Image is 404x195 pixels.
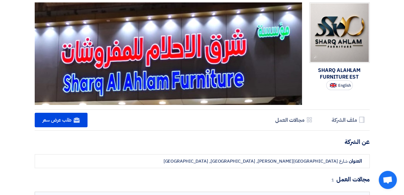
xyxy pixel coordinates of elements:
[35,175,370,183] h4: مجالات العمل
[326,80,353,90] button: English
[348,158,362,165] strong: العنوان
[275,116,304,123] h5: مجالات العمل
[6,2,302,110] img: Cover Test
[163,158,347,165] div: شارع [GEOGRAPHIC_DATA][PERSON_NAME], [GEOGRAPHIC_DATA], [GEOGRAPHIC_DATA]
[330,83,336,88] img: en-US.png
[379,171,397,189] a: دردشة مفتوحة
[43,116,72,124] span: طلب عرض سعر
[309,67,370,80] div: SHARQ ALAHLAM FURNITURE EST
[332,116,357,123] h5: ملف الشركة
[35,113,88,127] a: طلب عرض سعر
[35,138,370,146] h4: عن الشركة
[338,83,351,88] span: English
[331,177,334,183] span: 1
